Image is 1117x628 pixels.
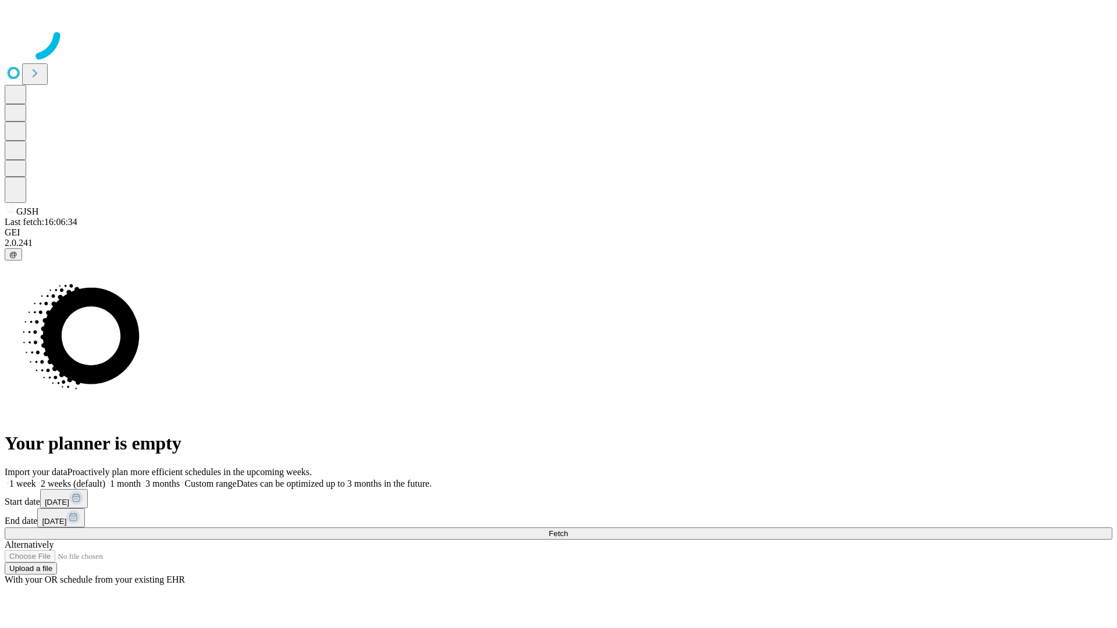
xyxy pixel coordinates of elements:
[42,517,66,526] span: [DATE]
[549,529,568,538] span: Fetch
[5,540,54,549] span: Alternatively
[5,248,22,261] button: @
[5,227,1112,238] div: GEI
[5,467,67,477] span: Import your data
[45,498,69,506] span: [DATE]
[5,217,77,227] span: Last fetch: 16:06:34
[41,479,105,488] span: 2 weeks (default)
[5,433,1112,454] h1: Your planner is empty
[5,238,1112,248] div: 2.0.241
[5,508,1112,527] div: End date
[145,479,180,488] span: 3 months
[237,479,432,488] span: Dates can be optimized up to 3 months in the future.
[5,575,185,584] span: With your OR schedule from your existing EHR
[9,250,17,259] span: @
[5,562,57,575] button: Upload a file
[16,206,38,216] span: GJSH
[40,489,88,508] button: [DATE]
[184,479,236,488] span: Custom range
[67,467,312,477] span: Proactively plan more efficient schedules in the upcoming weeks.
[5,489,1112,508] div: Start date
[9,479,36,488] span: 1 week
[37,508,85,527] button: [DATE]
[110,479,141,488] span: 1 month
[5,527,1112,540] button: Fetch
